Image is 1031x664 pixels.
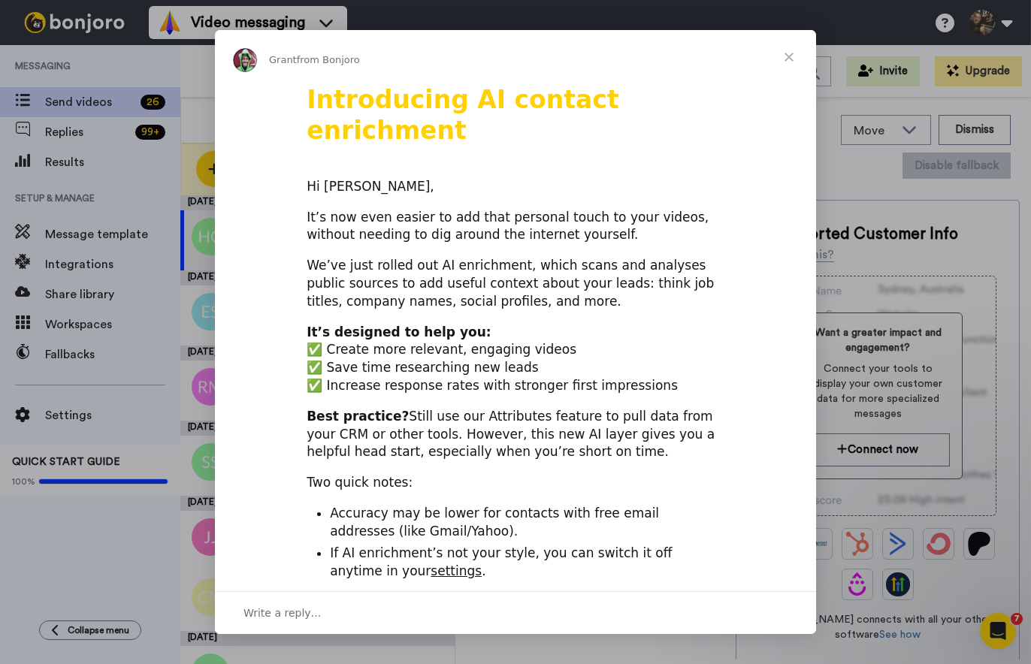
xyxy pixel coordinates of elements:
[307,324,491,340] b: It’s designed to help you:
[307,474,724,492] div: Two quick notes:
[307,178,724,196] div: Hi [PERSON_NAME],
[233,48,257,72] img: Profile image for Grant
[243,603,322,623] span: Write a reply…
[431,563,482,578] a: settings
[269,54,297,65] span: Grant
[307,409,409,424] b: Best practice?
[307,324,724,395] div: ✅ Create more relevant, engaging videos ✅ Save time researching new leads ✅ Increase response rat...
[215,591,816,634] div: Open conversation and reply
[297,54,360,65] span: from Bonjoro
[307,85,619,145] b: Introducing AI contact enrichment
[330,545,724,581] li: If AI enrichment’s not your style, you can switch it off anytime in your .
[762,30,816,84] span: Close
[307,257,724,310] div: We’ve just rolled out AI enrichment, which scans and analyses public sources to add useful contex...
[307,408,724,461] div: Still use our Attributes feature to pull data from your CRM or other tools. However, this new AI ...
[330,505,724,541] li: Accuracy may be lower for contacts with free email addresses (like Gmail/Yahoo).
[307,209,724,245] div: It’s now even easier to add that personal touch to your videos, without needing to dig around the...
